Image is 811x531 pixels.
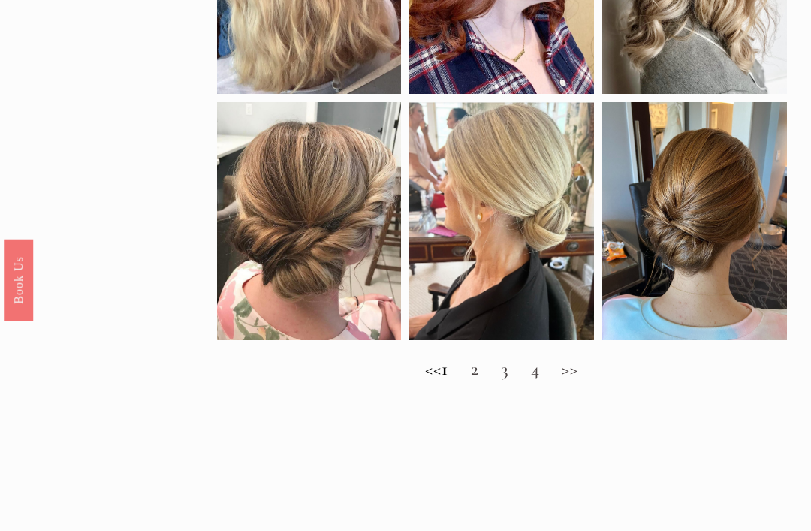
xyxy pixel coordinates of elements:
[217,359,787,381] h2: <<
[442,358,448,381] strong: 1
[562,358,578,381] a: >>
[471,358,479,381] a: 2
[531,358,540,381] a: 4
[4,239,33,321] a: Book Us
[501,358,509,381] a: 3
